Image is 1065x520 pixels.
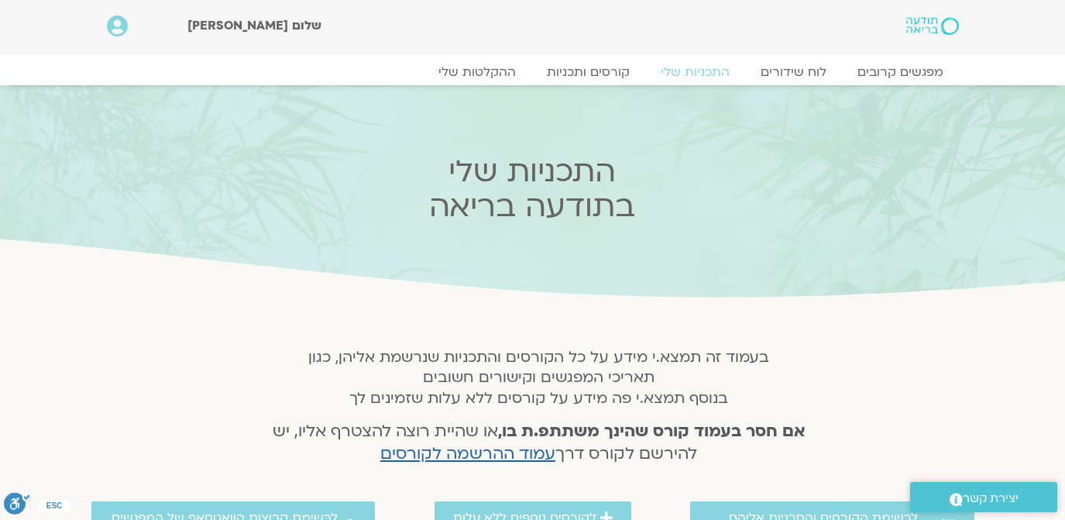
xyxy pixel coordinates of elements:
a: יצירת קשר [910,482,1057,512]
a: התכניות שלי [645,64,745,80]
a: עמוד ההרשמה לקורסים [380,443,555,465]
a: מפגשים קרובים [842,64,959,80]
a: לוח שידורים [745,64,842,80]
a: ההקלטות שלי [423,64,531,80]
a: קורסים ותכניות [531,64,645,80]
nav: Menu [107,64,959,80]
h5: בעמוד זה תמצא.י מידע על כל הקורסים והתכניות שנרשמת אליהן, כגון תאריכי המפגשים וקישורים חשובים בנו... [252,347,826,408]
strong: אם חסר בעמוד קורס שהינך משתתפ.ת בו, [498,420,806,443]
span: שלום [PERSON_NAME] [187,17,321,34]
span: יצירת קשר [963,488,1019,509]
h4: או שהיית רוצה להצטרף אליו, יש להירשם לקורס דרך [252,421,826,466]
h2: התכניות שלי בתודעה בריאה [228,154,836,224]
